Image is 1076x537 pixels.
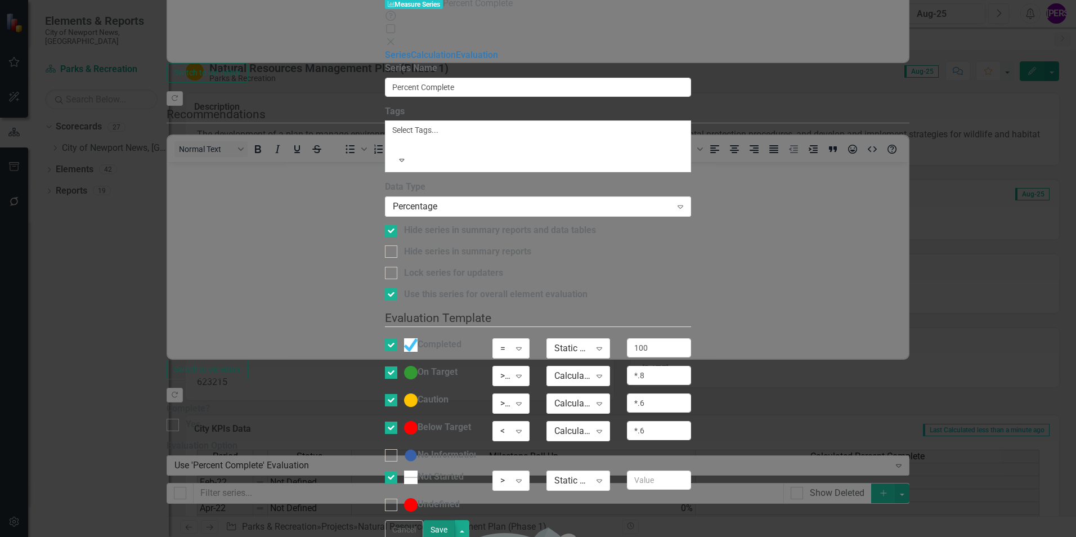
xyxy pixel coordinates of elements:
div: Calculated Percent Complete [554,369,590,382]
div: Percentage [393,200,671,213]
legend: Evaluation Template [385,310,691,327]
img: Completed [404,338,418,352]
div: On Target [404,366,458,379]
input: Calculation [627,366,691,385]
img: On Target [404,366,418,379]
label: Tags [385,105,691,118]
div: Caution [404,393,449,407]
div: < [500,424,509,437]
div: > [500,474,509,487]
div: Completed [404,338,461,352]
div: Static Value [554,342,590,355]
div: Static Value [554,474,590,487]
img: Not Started [404,471,418,484]
img: Below Target [404,421,418,435]
div: Use this series for overall element evaluation [404,288,588,301]
div: >= [500,369,509,382]
div: Not Started [404,471,464,484]
a: Evaluation [456,50,498,60]
div: = [500,342,509,355]
img: No Information [404,449,418,462]
input: Value [627,338,691,357]
p: Identification of ES areas has been compiled, and identification of concerns, hazards, and best m... [3,3,738,16]
div: Select Tags... [392,124,684,136]
div: Hide series in summary reports [404,245,531,258]
div: Undefined [404,498,460,512]
input: Calculation [627,393,691,413]
input: Calculation [627,421,691,440]
a: Calculation [411,50,456,60]
div: No Information [404,449,479,462]
input: Series Name [385,78,691,97]
label: Series Name [385,62,691,75]
div: Below Target [404,421,471,435]
img: Undefined [404,498,418,512]
div: Calculated Percent Complete [554,424,590,437]
input: Value [627,471,691,490]
img: Caution [404,393,418,407]
a: Series [385,50,411,60]
div: >= [500,397,509,410]
div: Lock series for updaters [404,267,503,280]
div: Calculated Percent Complete [554,397,590,410]
label: Data Type [385,181,691,194]
div: Hide series in summary reports and data tables [404,224,596,237]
